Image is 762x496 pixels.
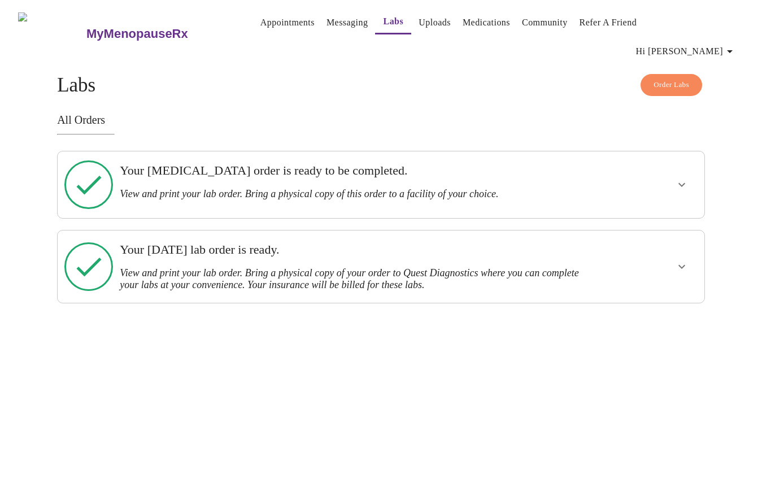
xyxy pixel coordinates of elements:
a: MyMenopauseRx [85,14,233,54]
h3: View and print your lab order. Bring a physical copy of your order to Quest Diagnostics where you... [120,267,580,291]
h3: Your [DATE] lab order is ready. [120,242,580,257]
button: Refer a Friend [575,11,642,34]
a: Appointments [260,15,315,31]
a: Labs [384,14,404,29]
h3: All Orders [57,114,705,127]
button: Messaging [322,11,372,34]
span: Hi [PERSON_NAME] [636,43,737,59]
button: Community [517,11,572,34]
button: show more [668,253,695,280]
button: Uploads [414,11,455,34]
a: Messaging [326,15,368,31]
img: MyMenopauseRx Logo [18,12,85,55]
a: Uploads [419,15,451,31]
a: Refer a Friend [580,15,637,31]
button: show more [668,171,695,198]
h3: MyMenopauseRx [86,27,188,41]
button: Order Labs [641,74,702,96]
button: Labs [375,10,411,34]
span: Order Labs [654,79,689,92]
button: Medications [458,11,515,34]
h4: Labs [57,74,705,97]
button: Hi [PERSON_NAME] [632,40,741,63]
h3: View and print your lab order. Bring a physical copy of this order to a facility of your choice. [120,188,580,200]
button: Appointments [256,11,319,34]
a: Medications [463,15,510,31]
a: Community [522,15,568,31]
h3: Your [MEDICAL_DATA] order is ready to be completed. [120,163,580,178]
